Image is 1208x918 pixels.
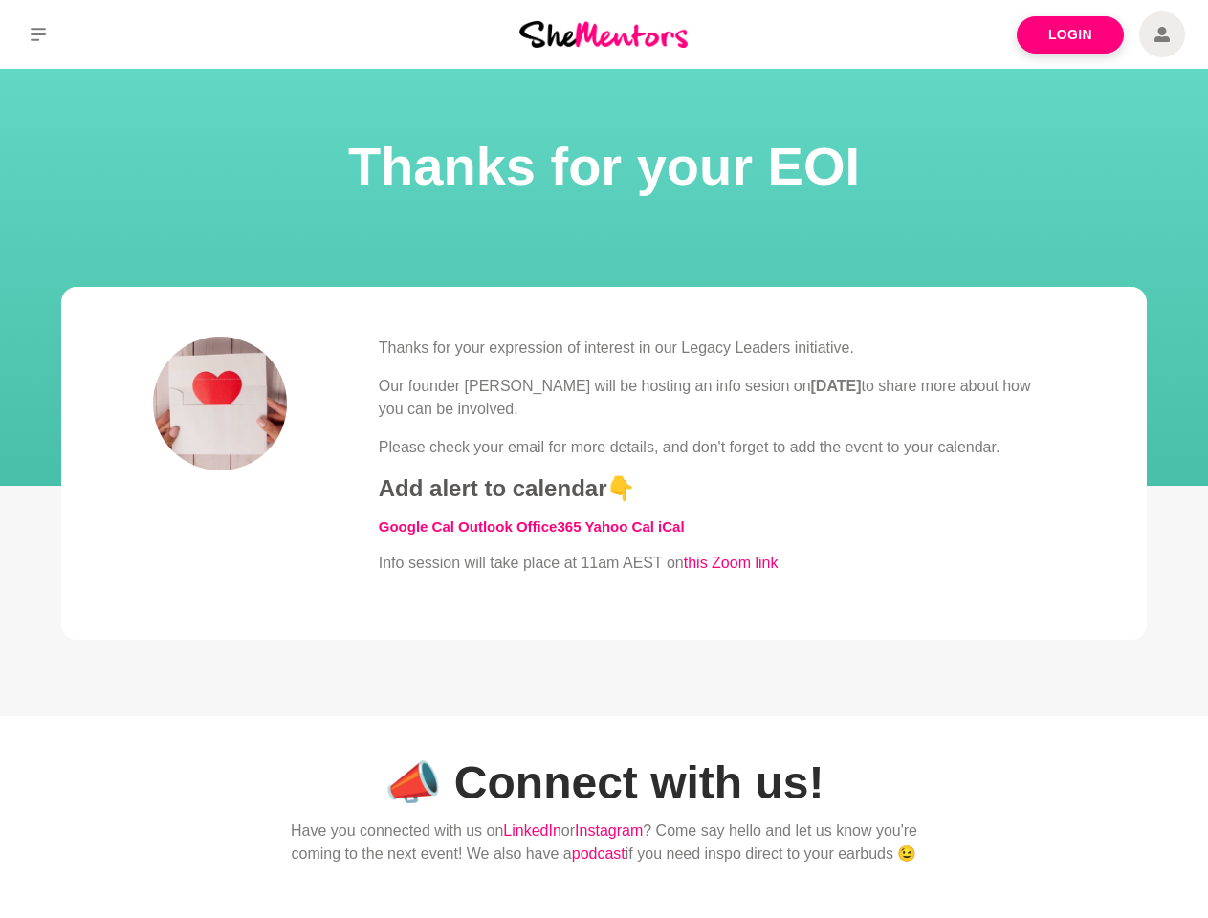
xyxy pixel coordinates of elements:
p: Please check your email for more details, and don't forget to add the event to your calendar. [379,436,1055,459]
a: Google Cal [379,518,454,535]
p: Have you connected with us on or ? Come say hello and let us know you're coming to the next event... [268,820,941,865]
p: Thanks for your expression of interest in our Legacy Leaders initiative. [379,337,1055,360]
h1: 📣 Connect with us! [268,754,941,812]
h5: ​ [379,518,1055,536]
strong: [DATE] [811,378,862,394]
a: this Zoom link [684,555,779,571]
h1: Thanks for your EOI [23,130,1185,203]
a: Instagram [575,822,643,839]
a: LinkedIn [503,822,561,839]
a: podcast [572,845,626,862]
h4: Add alert to calendar👇 [379,474,1055,503]
a: Yahoo Cal [584,518,654,535]
p: Info session will take place at 11am AEST on [379,552,1055,575]
img: She Mentors Logo [519,21,688,47]
a: Login [1017,16,1124,54]
a: iCal [658,518,685,535]
a: Office365 [516,518,582,535]
p: Our founder [PERSON_NAME] will be hosting an info sesion on to share more about how you can be in... [379,375,1055,421]
a: Outlook [458,518,513,535]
